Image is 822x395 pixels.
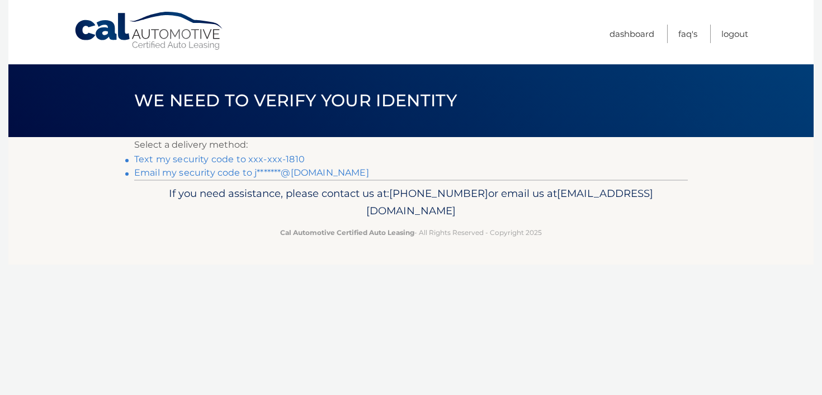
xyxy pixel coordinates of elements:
a: Cal Automotive [74,11,225,51]
p: Select a delivery method: [134,137,688,153]
span: [PHONE_NUMBER] [389,187,488,200]
a: Text my security code to xxx-xxx-1810 [134,154,305,164]
a: Logout [721,25,748,43]
span: We need to verify your identity [134,90,457,111]
a: Dashboard [610,25,654,43]
a: Email my security code to j*******@[DOMAIN_NAME] [134,167,369,178]
p: If you need assistance, please contact us at: or email us at [141,185,681,220]
p: - All Rights Reserved - Copyright 2025 [141,227,681,238]
a: FAQ's [678,25,697,43]
strong: Cal Automotive Certified Auto Leasing [280,228,414,237]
